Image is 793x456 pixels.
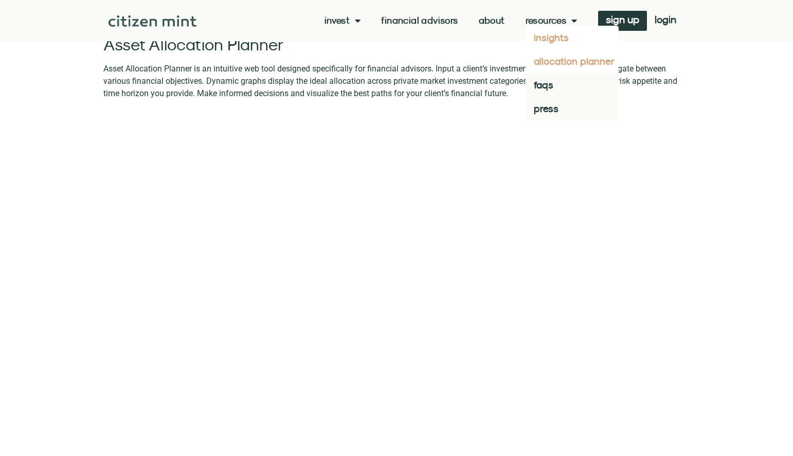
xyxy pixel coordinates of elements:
[381,15,458,26] a: Financial Advisors
[526,73,619,97] a: faqs
[526,26,619,49] a: insights
[647,11,684,31] a: login
[109,15,196,27] img: Citizen Mint
[526,49,619,73] a: allocation planner
[526,15,578,26] a: Resources
[606,16,639,23] span: sign up
[325,15,578,26] nav: Menu
[325,15,361,26] a: Invest
[526,97,619,120] a: press
[103,36,690,52] h2: Asset Allocation Planner
[598,11,647,31] a: sign up
[103,63,690,100] p: Asset Allocation Planner is an intuitive web tool designed specifically for financial advisors. I...
[655,16,676,23] span: login
[479,15,505,26] a: About
[526,26,619,120] ul: Resources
